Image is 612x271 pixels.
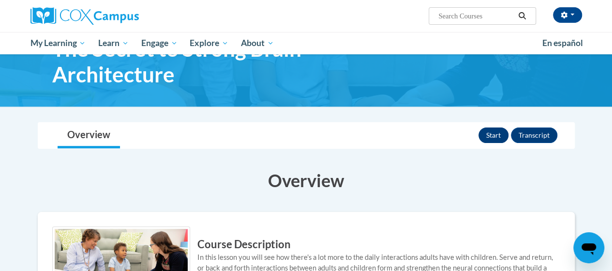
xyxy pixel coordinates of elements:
button: Search [515,10,529,22]
a: Learn [92,32,135,54]
a: Overview [58,123,120,148]
div: Main menu [23,32,589,54]
span: About [241,37,274,49]
a: Cox Campus [30,7,205,25]
span: Learn [98,37,129,49]
button: Account Settings [553,7,582,23]
span: The Secret to Strong Brain Architecture [52,36,386,87]
span: Engage [141,37,178,49]
a: My Learning [24,32,92,54]
h3: Overview [38,168,575,192]
iframe: Button to launch messaging window [573,232,604,263]
button: Transcript [511,128,557,143]
span: Explore [190,37,228,49]
a: Engage [135,32,184,54]
a: About [235,32,280,54]
span: En español [542,38,583,48]
span: My Learning [30,37,86,49]
a: En español [536,33,589,53]
img: Cox Campus [30,7,139,25]
input: Search Courses [437,10,515,22]
h3: Course Description [52,237,560,252]
a: Explore [183,32,235,54]
button: Start [478,128,508,143]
